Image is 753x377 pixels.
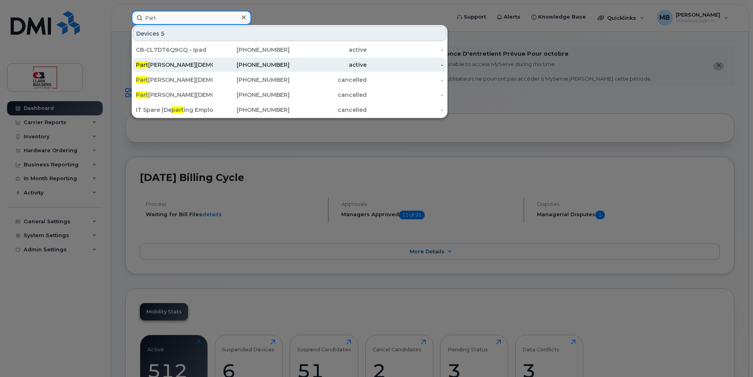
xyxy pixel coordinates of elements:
[133,73,446,87] a: Part[PERSON_NAME][DEMOGRAPHIC_DATA][PHONE_NUMBER]cancelled-
[136,61,213,69] div: [PERSON_NAME][DEMOGRAPHIC_DATA]
[213,91,290,99] div: [PHONE_NUMBER]
[136,91,213,99] div: [PERSON_NAME][DEMOGRAPHIC_DATA]
[136,106,213,114] div: IT Spare (De ing Employee Previously [PERSON_NAME])
[290,106,367,114] div: cancelled
[136,91,148,98] span: Part
[133,43,446,57] a: CB-CL7DT6Q9GQ - Ipad[PHONE_NUMBER]active-
[133,88,446,102] a: Part[PERSON_NAME][DEMOGRAPHIC_DATA][PHONE_NUMBER]cancelled-
[367,76,444,84] div: -
[213,76,290,84] div: [PHONE_NUMBER]
[290,61,367,69] div: active
[213,46,290,54] div: [PHONE_NUMBER]
[133,103,446,117] a: IT Spare (Departing Employee Previously [PERSON_NAME])[PHONE_NUMBER]cancelled-
[136,46,213,54] div: CB-CL7DT6Q9GQ - Ipad
[136,76,148,83] span: Part
[367,61,444,69] div: -
[133,58,446,72] a: Part[PERSON_NAME][DEMOGRAPHIC_DATA][PHONE_NUMBER]active-
[213,61,290,69] div: [PHONE_NUMBER]
[171,106,184,113] span: part
[367,106,444,114] div: -
[136,76,213,84] div: [PERSON_NAME][DEMOGRAPHIC_DATA]
[290,76,367,84] div: cancelled
[367,46,444,54] div: -
[213,106,290,114] div: [PHONE_NUMBER]
[290,46,367,54] div: active
[290,91,367,99] div: cancelled
[133,26,446,41] div: Devices
[161,30,165,38] span: 5
[136,61,148,68] span: Part
[367,91,444,99] div: -
[719,343,747,371] iframe: Messenger Launcher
